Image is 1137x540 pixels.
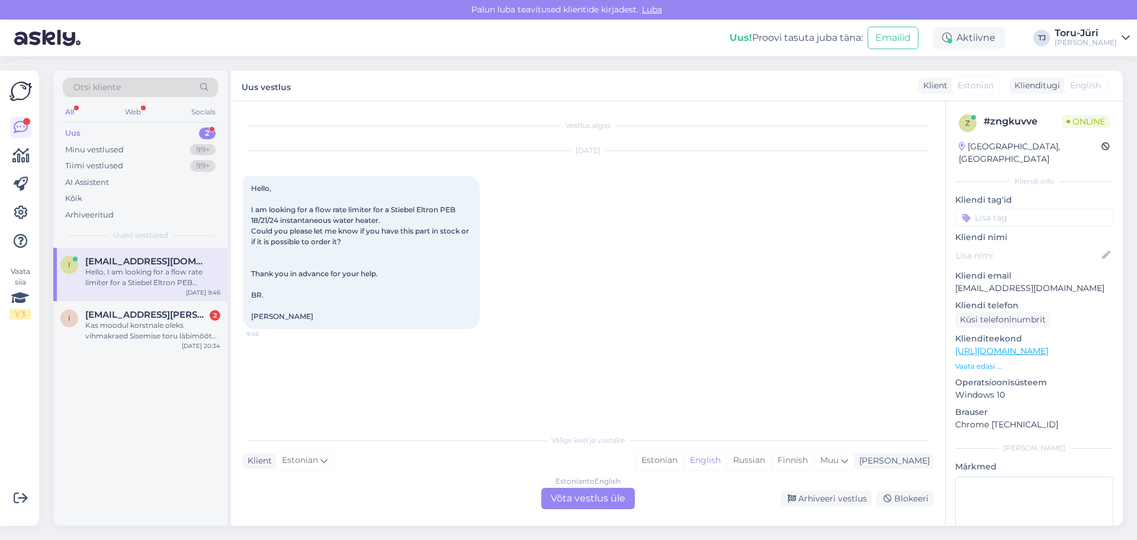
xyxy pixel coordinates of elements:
p: [EMAIL_ADDRESS][DOMAIN_NAME] [955,282,1113,295]
div: Hello, I am looking for a flow rate limiter for a Stiebel Eltron PEB 18/21/24 instantaneous water... [85,267,220,288]
div: Estonian to English [555,476,621,487]
span: 9:46 [246,330,291,338]
p: Brauser [955,406,1113,418]
div: All [63,104,76,120]
div: Valige keel ja vastake [243,435,933,446]
span: Online [1062,115,1110,128]
div: Kas moodul korstnale oleks vihmakraed Sisemise toru läbimõõt on 150mm. ja Välimise läbimõõt 300mm. [85,320,220,341]
div: Võta vestlus üle [541,488,635,509]
div: [DATE] [243,145,933,156]
div: Blokeeri [876,491,933,507]
p: Klienditeekond [955,333,1113,345]
div: 99+ [190,160,216,172]
div: 2 [199,127,216,139]
p: Operatsioonisüsteem [955,376,1113,389]
b: Uus! [730,32,752,43]
div: Aktiivne [933,27,1005,49]
span: info.artmarka@gmail.com [85,256,208,267]
span: i [68,314,70,322]
div: Proovi tasuta juba täna: [730,31,863,45]
div: Arhiveeri vestlus [781,491,872,507]
span: Otsi kliente [73,81,121,94]
div: Uus [65,127,81,139]
div: Arhiveeritud [65,209,114,221]
div: Küsi telefoninumbrit [955,312,1051,328]
p: Vaata edasi ... [955,361,1113,372]
img: Askly Logo [9,80,32,103]
p: Windows 10 [955,389,1113,401]
span: Hello, I am looking for a flow rate limiter for a Stiebel Eltron PEB 18/21/24 instantaneous water... [251,184,471,321]
div: # zngkuvve [984,114,1062,129]
span: Muu [820,455,839,465]
div: Klient [243,455,272,467]
div: [DATE] 9:46 [186,288,220,297]
div: Klient [918,79,947,92]
span: Estonian [282,454,318,467]
div: Kõik [65,193,82,205]
div: 99+ [190,144,216,156]
div: Web [123,104,143,120]
div: Tiimi vestlused [65,160,123,172]
label: Uus vestlus [242,78,291,94]
div: [PERSON_NAME] [955,443,1113,453]
div: Russian [727,452,771,469]
div: [PERSON_NAME] [1055,38,1117,47]
div: Socials [189,104,218,120]
div: [DATE] 20:34 [182,341,220,350]
span: Luba [638,4,666,15]
div: [PERSON_NAME] [855,455,930,467]
a: Toru-Jüri[PERSON_NAME] [1055,28,1130,47]
span: Estonian [958,79,994,92]
div: TJ [1033,30,1050,46]
div: Klienditugi [1010,79,1060,92]
div: Minu vestlused [65,144,124,156]
a: [URL][DOMAIN_NAME] [955,346,1048,356]
p: Kliendi telefon [955,299,1113,312]
div: [GEOGRAPHIC_DATA], [GEOGRAPHIC_DATA] [959,140,1101,165]
p: Chrome [TECHNICAL_ID] [955,418,1113,431]
p: Märkmed [955,461,1113,473]
div: Kliendi info [955,176,1113,187]
div: 1 / 3 [9,309,31,319]
div: Toru-Jüri [1055,28,1117,38]
div: English [683,452,727,469]
div: Estonian [635,452,683,469]
p: Kliendi tag'id [955,194,1113,206]
p: Kliendi nimi [955,231,1113,244]
div: AI Assistent [65,177,109,188]
input: Lisa nimi [956,249,1100,262]
div: Vestlus algas [243,120,933,131]
div: 2 [210,310,220,321]
span: i [68,260,70,269]
span: z [965,119,970,127]
button: Emailid [868,27,918,49]
p: Kliendi email [955,270,1113,282]
span: indrek.ermel@mail.ee [85,309,208,320]
span: English [1070,79,1101,92]
span: Uued vestlused [113,230,168,241]
div: Vaata siia [9,266,31,319]
div: Finnish [771,452,814,469]
input: Lisa tag [955,209,1113,226]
